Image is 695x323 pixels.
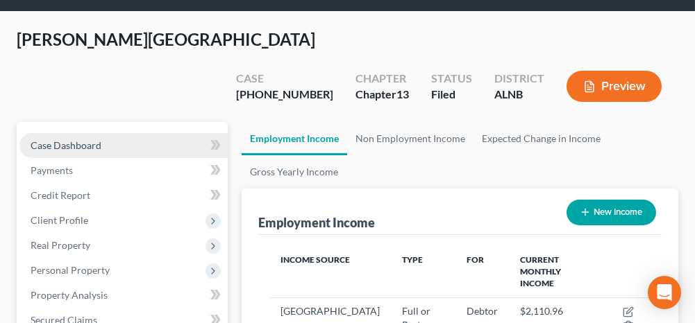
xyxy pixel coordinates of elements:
div: ALNB [494,87,544,103]
span: Personal Property [31,264,110,276]
span: Client Profile [31,214,88,226]
div: Chapter [355,87,409,103]
button: Preview [567,71,662,102]
span: [PERSON_NAME][GEOGRAPHIC_DATA] [17,29,315,49]
div: Open Intercom Messenger [648,276,681,309]
div: Status [431,71,472,87]
div: Case [236,71,333,87]
span: Real Property [31,239,90,251]
a: Employment Income [242,122,347,155]
div: [PHONE_NUMBER] [236,87,333,103]
span: [GEOGRAPHIC_DATA] [280,305,380,317]
a: Credit Report [19,183,228,208]
a: Payments [19,158,228,183]
span: For [467,254,484,265]
span: Payments [31,164,73,176]
a: Non Employment Income [347,122,474,155]
span: Income Source [280,254,350,265]
span: Current Monthly Income [520,254,561,288]
span: Case Dashboard [31,139,101,151]
a: Property Analysis [19,283,228,308]
button: New Income [567,200,656,225]
div: Filed [431,87,472,103]
a: Case Dashboard [19,133,228,158]
span: $2,110.96 [520,305,563,317]
a: Gross Yearly Income [242,155,346,189]
span: Type [402,254,423,265]
div: Chapter [355,71,409,87]
div: Employment Income [258,214,375,231]
div: District [494,71,544,87]
span: Property Analysis [31,289,108,301]
span: 13 [396,87,409,101]
a: Expected Change in Income [474,122,609,155]
span: Credit Report [31,189,90,201]
span: Debtor [467,305,498,317]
